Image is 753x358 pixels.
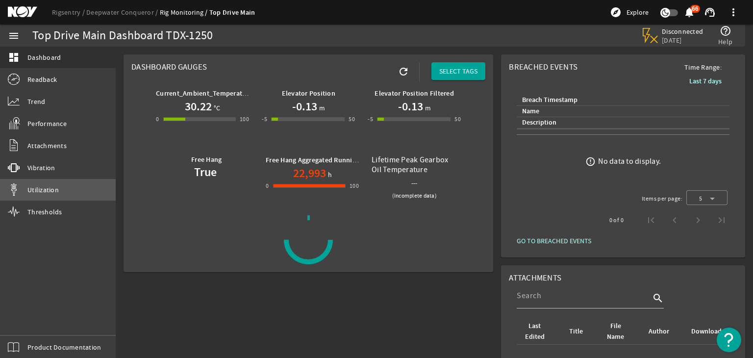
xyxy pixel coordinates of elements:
[649,326,669,337] div: Author
[349,114,355,124] div: 50
[27,185,59,195] span: Utilization
[720,25,731,37] mat-icon: help_outline
[609,215,624,225] div: 0 of 0
[569,326,583,337] div: Title
[372,155,457,175] div: Lifetime Peak Gearbox Oil Temperature
[598,156,661,166] div: No data to display.
[681,72,729,90] button: Last 7 days
[423,103,431,113] span: m
[8,30,20,42] mat-icon: menu
[282,89,335,98] b: Elevator Position
[240,114,249,124] div: 100
[156,114,159,124] div: 0
[392,191,437,201] small: (Incomplete data)
[185,99,212,114] h1: 30.22
[266,181,269,191] div: 0
[375,89,454,98] b: Elevator Position Filtered
[522,106,539,117] div: Name
[521,321,555,342] div: Last Edited
[521,117,722,128] div: Description
[677,62,729,72] span: Time Range:
[194,164,217,180] b: True
[642,194,682,204] div: Items per page:
[662,36,703,45] span: [DATE]
[27,52,61,62] span: Dashboard
[717,328,741,352] button: Open Resource Center
[517,236,591,246] span: GO TO BREACHED EVENTS
[27,207,62,217] span: Thresholds
[32,31,213,41] div: Top Drive Main Dashboard TDX-1250
[704,6,716,18] mat-icon: support_agent
[262,114,267,124] div: -5
[509,273,561,283] span: Attachments
[131,62,207,72] span: Dashboard Gauges
[350,181,359,191] div: 100
[652,292,664,304] i: search
[160,8,209,17] a: Rig Monitoring
[627,7,649,17] span: Explore
[431,62,485,80] button: SELECT TAGS
[522,117,556,128] div: Description
[603,321,635,342] div: File Name
[398,99,423,114] h1: -0.13
[683,6,695,18] mat-icon: notifications
[292,99,317,114] h1: -0.13
[8,51,20,63] mat-icon: dashboard
[372,175,457,188] div: ---
[606,4,653,20] button: Explore
[293,165,326,181] h1: 22,993
[605,321,627,342] div: File Name
[454,114,461,124] div: 50
[27,163,55,173] span: Vibration
[212,103,221,113] span: °C
[439,66,477,76] span: SELECT TAGS
[647,326,678,337] div: Author
[585,156,596,167] mat-icon: error_outline
[522,321,547,342] div: Last Edited
[27,141,67,151] span: Attachments
[27,342,101,352] span: Product Documentation
[722,0,745,24] button: more_vert
[86,8,160,17] a: Deepwater Conqueror
[522,95,577,105] div: Breach Timestamp
[684,7,694,18] button: 66
[568,326,592,337] div: Title
[398,66,409,77] mat-icon: refresh
[156,89,252,98] b: Current_Ambient_Temperature
[27,97,45,106] span: Trend
[509,62,577,72] span: Breached Events
[368,114,373,124] div: -5
[691,326,722,337] div: Download
[27,75,57,84] span: Readback
[517,290,650,302] input: Search
[689,77,722,86] b: Last 7 days
[521,106,722,117] div: Name
[326,170,332,179] span: h
[610,6,622,18] mat-icon: explore
[52,8,86,17] a: Rigsentry
[662,27,703,36] span: Disconnected
[8,162,20,174] mat-icon: vibration
[191,155,222,164] b: Free Hang
[27,119,67,128] span: Performance
[317,103,325,113] span: m
[509,232,599,250] button: GO TO BREACHED EVENTS
[718,37,732,47] span: Help
[209,8,255,17] a: Top Drive Main
[521,95,722,105] div: Breach Timestamp
[266,155,380,165] b: Free Hang Aggregated Running Hours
